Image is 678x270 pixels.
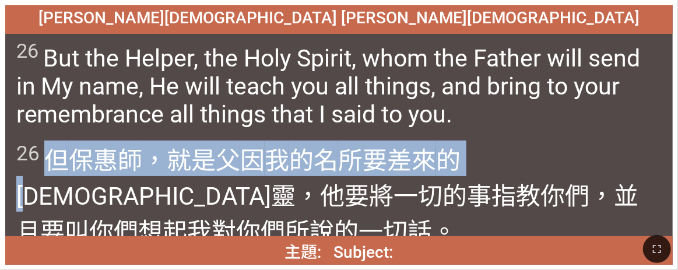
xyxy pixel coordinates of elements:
[16,141,662,247] span: 但
[188,218,457,246] wg5279: 我對你們
[16,146,639,246] wg3686: 所要差來
[335,218,457,246] wg2036: 的一切
[16,182,639,246] wg4151: ，他
[310,218,457,246] wg3739: 說
[16,146,639,246] wg1722: 我
[16,146,639,246] wg1161: 保惠師
[16,146,639,246] wg3962: 因
[16,39,662,128] span: But the Helper, the Holy Spirit, whom the Father will send in My name, He will teach you all thin...
[139,218,457,246] wg5209: 想起
[16,146,639,246] wg3992: 的[DEMOGRAPHIC_DATA]
[16,182,639,246] wg3875: 靈
[41,218,457,246] wg2532: 要叫你們
[16,146,639,246] wg3875: ，就是父
[16,39,38,62] sup: 26
[16,146,639,246] wg3450: 的名
[408,218,457,246] wg3956: 話。
[286,218,457,246] wg5213: 所
[38,8,640,27] span: [PERSON_NAME][DEMOGRAPHIC_DATA] [PERSON_NAME][DEMOGRAPHIC_DATA]
[16,142,40,166] sup: 26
